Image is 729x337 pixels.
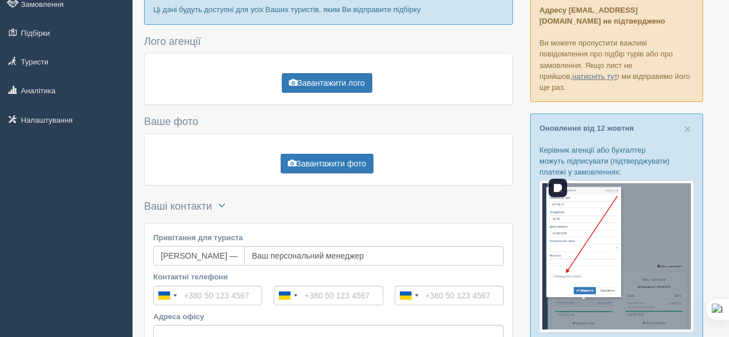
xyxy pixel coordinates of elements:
input: +380 50 123 4567 [153,286,262,305]
b: Адресу [EMAIL_ADDRESS][DOMAIN_NAME] не підтверджено [539,6,665,25]
button: Selected country [154,286,180,305]
button: Selected country [274,286,301,305]
span: [PERSON_NAME] — [153,246,244,266]
h4: Ваші контакти [144,197,513,217]
label: Привітання для туриста [153,232,504,243]
img: %D0%BF%D1%96%D0%B4%D1%82%D0%B2%D0%B5%D1%80%D0%B4%D0%B6%D0%B5%D0%BD%D0%BD%D1%8F-%D0%BE%D0%BF%D0%BB... [539,180,694,332]
input: +380 50 123 4567 [274,286,383,305]
a: Оновлення від 12 жовтня [539,124,634,132]
button: Завантажити лого [282,73,372,93]
a: натисніть тут [572,72,618,81]
h4: Ваше фото [144,116,513,128]
label: Адреса офісу [153,311,504,322]
h4: Лого агенції [144,36,513,48]
span: × [684,122,691,135]
label: Контактні телефони [153,271,262,282]
button: Завантажити фото [281,154,373,173]
button: Close [684,123,691,135]
button: Selected country [395,286,422,305]
p: Керівник агенції або бухгалтер можуть підписувати (підтверджувати) платежі у замовленнях: [539,145,694,177]
input: +380 50 123 4567 [395,286,504,305]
